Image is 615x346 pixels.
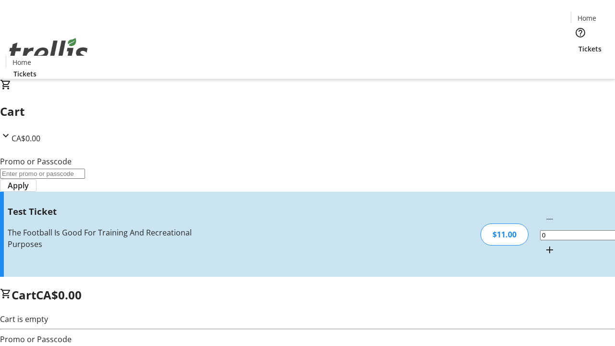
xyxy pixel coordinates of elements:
[12,133,40,144] span: CA$0.00
[6,69,44,79] a: Tickets
[571,44,609,54] a: Tickets
[480,223,529,246] div: $11.00
[571,23,590,42] button: Help
[571,13,602,23] a: Home
[8,180,29,191] span: Apply
[578,13,596,23] span: Home
[6,57,37,67] a: Home
[6,27,91,75] img: Orient E2E Organization nWDaEk39cF's Logo
[8,227,218,250] div: The Football Is Good For Training And Recreational Purposes
[578,44,602,54] span: Tickets
[8,205,218,218] h3: Test Ticket
[13,69,37,79] span: Tickets
[12,57,31,67] span: Home
[36,287,82,303] span: CA$0.00
[571,54,590,73] button: Cart
[540,240,559,259] button: Increment by one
